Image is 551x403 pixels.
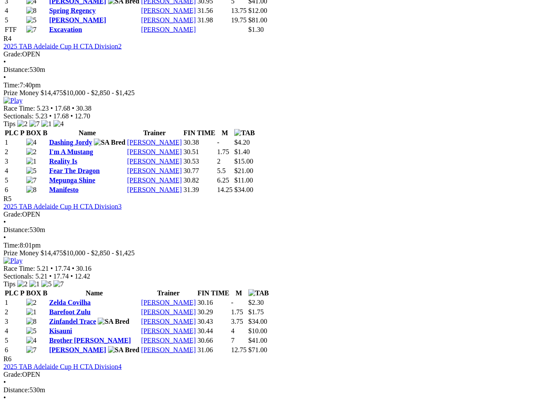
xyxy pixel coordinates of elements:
a: Reality Is [49,158,77,165]
th: Trainer [127,129,182,137]
th: M [231,289,247,298]
span: 30.16 [76,265,92,272]
span: B [43,289,47,297]
span: • [3,378,6,386]
td: 4 [4,327,25,335]
a: Barefoot Zulu [49,308,90,316]
td: 6 [4,186,25,194]
img: 5 [41,280,52,288]
span: PLC [5,289,19,297]
td: 30.53 [183,157,216,166]
div: OPEN [3,211,548,218]
span: 17.68 [53,112,69,120]
span: $4.20 [234,139,250,146]
span: $81.00 [248,16,267,24]
text: 5.5 [217,167,226,174]
td: 30.29 [197,308,230,316]
img: TAB [248,289,269,297]
span: 17.74 [53,273,69,280]
span: BOX [26,129,41,136]
a: Zelda Covilha [49,299,90,306]
span: $1.40 [234,148,250,155]
img: 4 [26,337,37,344]
span: P [20,289,25,297]
text: 1.75 [217,148,229,155]
span: P [20,129,25,136]
span: 30.38 [76,105,92,112]
span: $34.00 [234,186,253,193]
span: $1.75 [248,308,264,316]
span: • [50,105,53,112]
td: 5 [4,176,25,185]
span: 5.23 [37,105,49,112]
span: • [3,234,6,241]
div: Prize Money $14,475 [3,249,548,257]
span: • [3,218,6,226]
a: [PERSON_NAME] [127,186,182,193]
td: 30.44 [197,327,230,335]
a: [PERSON_NAME] [141,308,196,316]
a: Kisauni [49,327,72,335]
span: 17.68 [55,105,70,112]
a: [PERSON_NAME] [141,16,196,24]
a: Excavation [49,26,82,33]
text: 7 [231,337,235,344]
text: 12.75 [231,346,247,353]
text: 1.75 [231,308,243,316]
span: $10.00 [248,327,267,335]
td: 2 [4,308,25,316]
a: [PERSON_NAME] [141,318,196,325]
a: [PERSON_NAME] [141,327,196,335]
td: 1 [4,138,25,147]
img: 8 [26,318,37,325]
td: 31.06 [197,346,230,354]
span: $11.00 [234,177,253,184]
div: 530m [3,66,548,74]
img: TAB [234,129,255,137]
span: Distance: [3,386,29,394]
td: 4 [4,6,25,15]
img: 1 [41,120,52,128]
span: • [71,112,73,120]
img: 2 [26,299,37,307]
td: 3 [4,317,25,326]
img: Play [3,257,22,265]
text: 14.25 [217,186,232,193]
th: Trainer [141,289,196,298]
td: 5 [4,16,25,25]
a: [PERSON_NAME] [127,139,182,146]
a: [PERSON_NAME] [49,346,106,353]
img: 7 [26,26,37,34]
img: 8 [26,7,37,15]
td: 31.98 [197,16,230,25]
span: BOX [26,289,41,297]
td: 3 [4,157,25,166]
td: 30.77 [183,167,216,175]
text: 6.25 [217,177,229,184]
text: - [217,139,219,146]
span: Time: [3,242,20,249]
a: Mepunga Shine [49,177,95,184]
img: 1 [29,280,40,288]
a: [PERSON_NAME] [127,158,182,165]
span: 5.21 [35,273,47,280]
a: [PERSON_NAME] [127,177,182,184]
td: FTF [4,25,25,34]
span: Distance: [3,66,29,73]
span: • [50,265,53,272]
span: Grade: [3,371,22,378]
span: 12.42 [74,273,90,280]
img: SA Bred [108,346,139,354]
span: Tips [3,280,15,288]
span: R5 [3,195,12,202]
span: Race Time: [3,265,35,272]
span: • [3,394,6,401]
span: 12.70 [74,112,90,120]
span: B [43,129,47,136]
a: Fear The Dragon [49,167,100,174]
text: 19.75 [231,16,247,24]
a: 2025 TAB Adelaide Cup H CTA Division3 [3,203,121,210]
a: [PERSON_NAME] [49,16,106,24]
th: Name [49,129,126,137]
a: [PERSON_NAME] [141,346,196,353]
